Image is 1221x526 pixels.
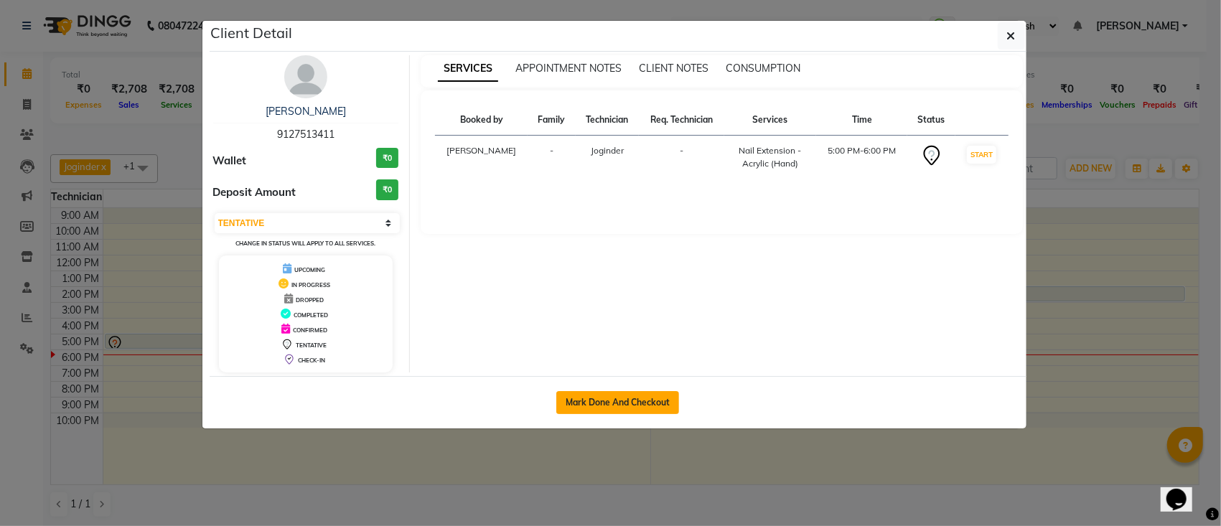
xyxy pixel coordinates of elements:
[591,145,624,156] span: Joginder
[724,105,816,136] th: Services
[293,327,327,334] span: CONFIRMED
[816,105,907,136] th: Time
[967,146,996,164] button: START
[726,62,800,75] span: CONSUMPTION
[294,311,328,319] span: COMPLETED
[296,296,324,304] span: DROPPED
[277,128,335,141] span: 9127513411
[639,136,724,179] td: -
[528,136,575,179] td: -
[376,179,398,200] h3: ₹0
[435,105,528,136] th: Booked by
[576,105,640,136] th: Technician
[235,240,375,247] small: Change in status will apply to all services.
[435,136,528,179] td: [PERSON_NAME]
[284,55,327,98] img: avatar
[639,105,724,136] th: Req. Technician
[291,281,330,288] span: IN PROGRESS
[376,148,398,169] h3: ₹0
[211,22,293,44] h5: Client Detail
[816,136,907,179] td: 5:00 PM-6:00 PM
[528,105,575,136] th: Family
[1161,469,1207,512] iframe: chat widget
[213,184,296,201] span: Deposit Amount
[556,391,679,414] button: Mark Done And Checkout
[294,266,325,273] span: UPCOMING
[213,153,247,169] span: Wallet
[907,105,955,136] th: Status
[639,62,708,75] span: CLIENT NOTES
[296,342,327,349] span: TENTATIVE
[298,357,325,364] span: CHECK-IN
[733,144,808,170] div: Nail Extension - Acrylic (Hand)
[266,105,346,118] a: [PERSON_NAME]
[438,56,498,82] span: SERVICES
[515,62,622,75] span: APPOINTMENT NOTES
